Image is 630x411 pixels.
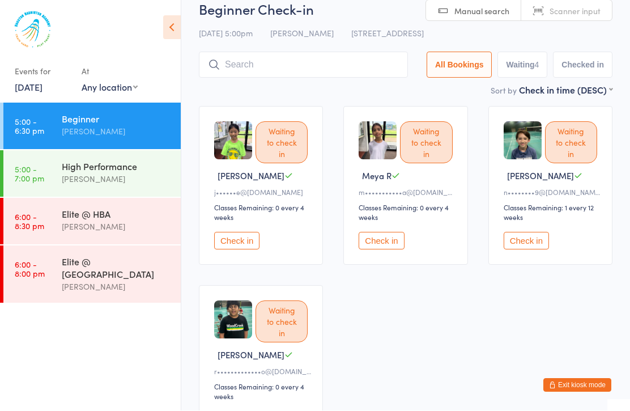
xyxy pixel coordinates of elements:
[256,122,308,164] div: Waiting to check in
[199,52,408,78] input: Search
[359,203,456,222] div: Classes Remaining: 0 every 4 weeks
[491,85,517,96] label: Sort by
[15,81,42,94] a: [DATE]
[15,62,70,81] div: Events for
[214,203,311,222] div: Classes Remaining: 0 every 4 weeks
[218,170,284,182] span: [PERSON_NAME]
[62,256,171,281] div: Elite @ [GEOGRAPHIC_DATA]
[62,160,171,173] div: High Performance
[3,103,181,150] a: 5:00 -6:30 pmBeginner[PERSON_NAME]
[3,151,181,197] a: 5:00 -7:00 pmHigh Performance[PERSON_NAME]
[359,188,456,197] div: m•••••••••••a@[DOMAIN_NAME]
[214,122,252,160] img: image1750111464.png
[3,198,181,245] a: 6:00 -8:30 pmElite @ HBA[PERSON_NAME]
[553,52,612,78] button: Checked in
[214,382,311,401] div: Classes Remaining: 0 every 4 weeks
[62,281,171,294] div: [PERSON_NAME]
[507,170,574,182] span: [PERSON_NAME]
[504,203,601,222] div: Classes Remaining: 1 every 12 weeks
[497,52,547,78] button: Waiting4
[504,122,542,160] img: image1753308453.png
[199,28,253,39] span: [DATE] 5:00pm
[214,301,252,339] img: image1723673476.png
[82,81,138,94] div: Any location
[504,188,601,197] div: n••••••••9@[DOMAIN_NAME]
[427,52,492,78] button: All Bookings
[15,117,44,135] time: 5:00 - 6:30 pm
[218,349,284,361] span: [PERSON_NAME]
[535,61,539,70] div: 4
[543,379,611,392] button: Exit kiosk mode
[214,232,259,250] button: Check in
[15,260,45,278] time: 6:00 - 8:00 pm
[11,9,54,51] img: Houston Badminton Academy
[15,213,44,231] time: 6:00 - 8:30 pm
[454,6,509,17] span: Manual search
[3,246,181,303] a: 6:00 -8:00 pmElite @ [GEOGRAPHIC_DATA][PERSON_NAME]
[359,232,404,250] button: Check in
[351,28,424,39] span: [STREET_ADDRESS]
[62,208,171,221] div: Elite @ HBA
[62,113,171,125] div: Beginner
[362,170,391,182] span: Meya R
[400,122,452,164] div: Waiting to check in
[270,28,334,39] span: [PERSON_NAME]
[62,125,171,138] div: [PERSON_NAME]
[504,232,549,250] button: Check in
[62,173,171,186] div: [PERSON_NAME]
[550,6,601,17] span: Scanner input
[545,122,597,164] div: Waiting to check in
[62,221,171,234] div: [PERSON_NAME]
[359,122,397,160] img: image1750111492.png
[214,188,311,197] div: j••••••e@[DOMAIN_NAME]
[256,301,308,343] div: Waiting to check in
[15,165,44,183] time: 5:00 - 7:00 pm
[519,84,612,96] div: Check in time (DESC)
[82,62,138,81] div: At
[214,367,311,376] div: r•••••••••••••o@[DOMAIN_NAME]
